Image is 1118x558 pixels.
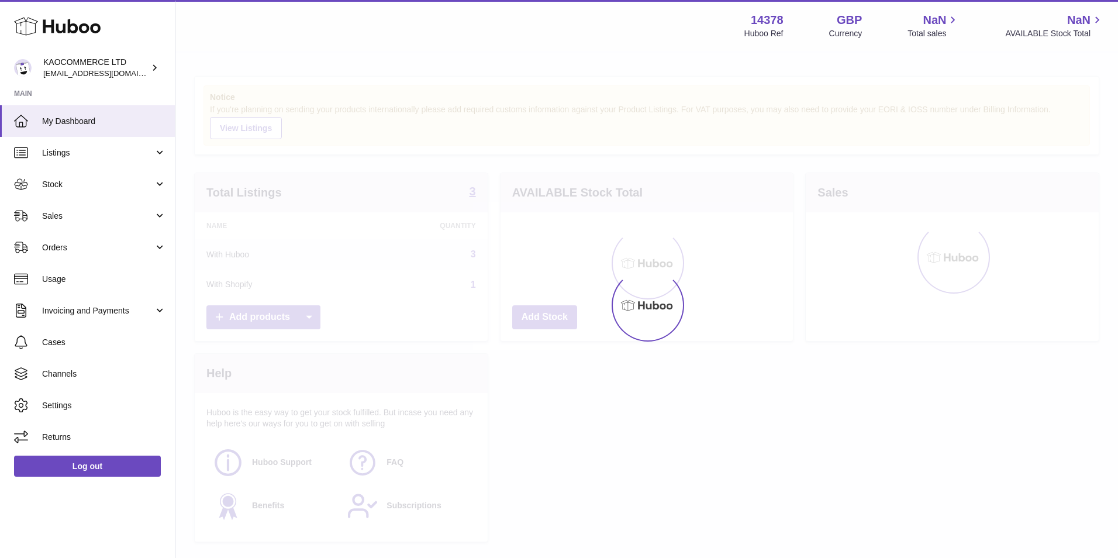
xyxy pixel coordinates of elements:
span: Total sales [907,28,960,39]
span: Invoicing and Payments [42,305,154,316]
div: KAOCOMMERCE LTD [43,57,149,79]
span: Usage [42,274,166,285]
strong: GBP [837,12,862,28]
span: AVAILABLE Stock Total [1005,28,1104,39]
span: Stock [42,179,154,190]
span: Returns [42,432,166,443]
span: Sales [42,211,154,222]
img: internalAdmin-14378@internal.huboo.com [14,59,32,77]
a: NaN AVAILABLE Stock Total [1005,12,1104,39]
a: Log out [14,456,161,477]
strong: 14378 [751,12,784,28]
span: Listings [42,147,154,159]
span: My Dashboard [42,116,166,127]
span: NaN [1067,12,1091,28]
span: [EMAIL_ADDRESS][DOMAIN_NAME] [43,68,172,78]
a: NaN Total sales [907,12,960,39]
span: Orders [42,242,154,253]
span: NaN [923,12,946,28]
span: Channels [42,368,166,380]
span: Cases [42,337,166,348]
span: Settings [42,400,166,411]
div: Huboo Ref [744,28,784,39]
div: Currency [829,28,862,39]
